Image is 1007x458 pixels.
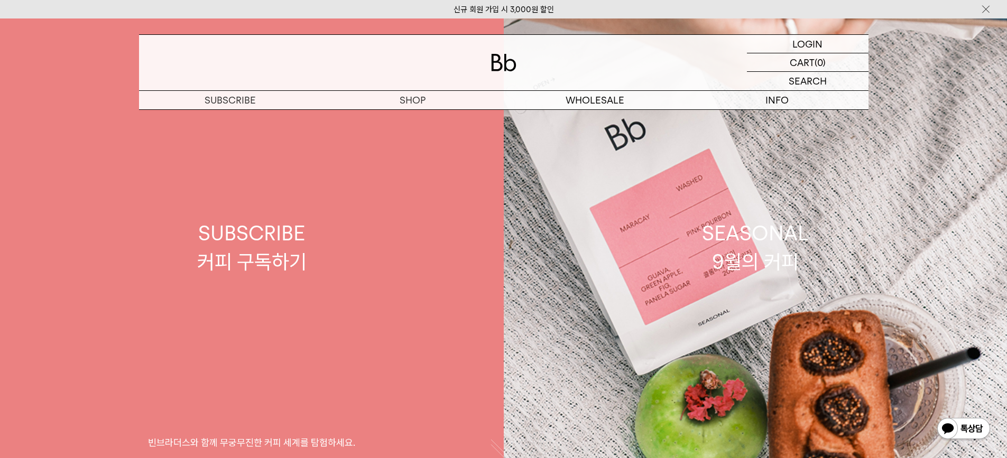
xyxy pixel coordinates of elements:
[747,35,869,53] a: LOGIN
[789,72,827,90] p: SEARCH
[747,53,869,72] a: CART (0)
[321,91,504,109] a: SHOP
[197,219,307,275] div: SUBSCRIBE 커피 구독하기
[454,5,554,14] a: 신규 회원 가입 시 3,000원 할인
[139,91,321,109] a: SUBSCRIBE
[504,91,686,109] p: WHOLESALE
[792,35,823,53] p: LOGIN
[815,53,826,71] p: (0)
[936,417,991,442] img: 카카오톡 채널 1:1 채팅 버튼
[686,91,869,109] p: INFO
[491,54,516,71] img: 로고
[790,53,815,71] p: CART
[702,219,809,275] div: SEASONAL 9월의 커피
